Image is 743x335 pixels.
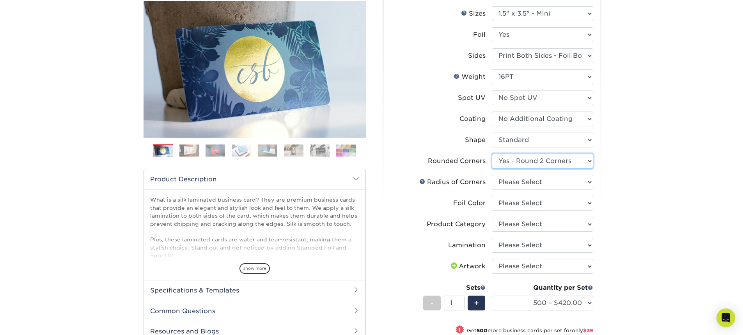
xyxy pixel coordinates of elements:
img: Business Cards 01 [153,141,173,161]
strong: 500 [477,328,488,333]
h2: Product Description [144,169,365,189]
img: Business Cards 08 [336,144,356,156]
div: Product Category [427,220,486,229]
span: show more [239,263,270,274]
div: Spot UV [458,93,486,103]
h2: Common Questions [144,301,365,321]
img: Business Cards 07 [310,144,330,156]
div: Sets [423,283,486,292]
img: Business Cards 04 [232,144,251,156]
div: Lamination [448,241,486,250]
div: Foil Color [453,199,486,208]
span: only [572,328,593,333]
img: Business Cards 05 [258,144,277,156]
span: $39 [583,328,593,333]
span: - [430,297,434,309]
p: What is a silk laminated business card? They are premium business cards that provide an elegant a... [150,196,359,323]
div: Radius of Corners [419,177,486,187]
h2: Specifications & Templates [144,280,365,300]
div: Open Intercom Messenger [716,308,735,327]
div: Sizes [461,9,486,18]
img: Business Cards 02 [179,144,199,156]
div: Artwork [449,262,486,271]
img: Business Cards 06 [284,144,303,156]
div: Foil [473,30,486,39]
div: Rounded Corners [428,156,486,166]
div: Weight [454,72,486,82]
div: Quantity per Set [492,283,593,292]
div: Sides [468,51,486,60]
span: ! [459,326,461,334]
div: Coating [459,114,486,124]
div: Shape [465,135,486,145]
span: + [474,297,479,309]
img: Business Cards 03 [206,144,225,156]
